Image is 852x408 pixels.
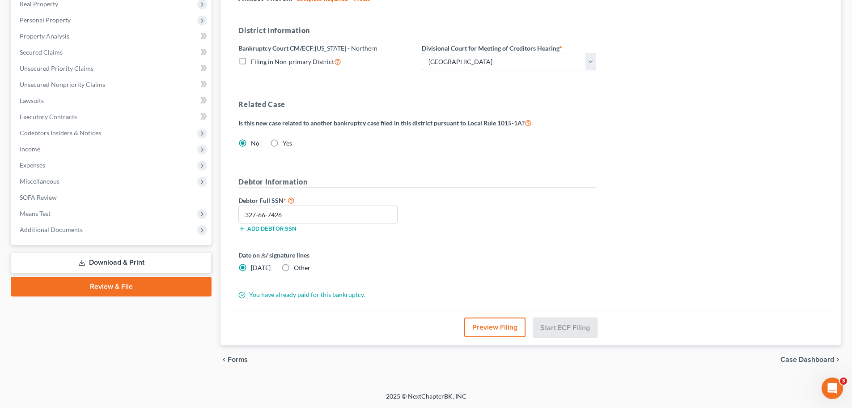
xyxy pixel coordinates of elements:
a: Executory Contracts [13,109,212,125]
span: Lawsuits [20,97,44,104]
a: Download & Print [11,252,212,273]
span: Property Analysis [20,32,69,40]
label: Debtor Full SSN [234,195,417,206]
a: Case Dashboard chevron_right [780,356,841,363]
span: Unsecured Priority Claims [20,64,93,72]
span: 3 [840,378,847,385]
span: Codebtors Insiders & Notices [20,129,101,137]
span: Secured Claims [20,48,63,56]
button: chevron_left Forms [220,356,260,363]
a: SOFA Review [13,189,212,206]
span: Other [294,264,310,271]
span: Yes [283,139,292,147]
h5: Related Case [238,99,596,110]
span: Case Dashboard [780,356,834,363]
div: 2025 © NextChapterBK, INC [171,392,681,408]
a: Lawsuits [13,93,212,109]
i: chevron_left [220,356,228,363]
span: Means Test [20,210,51,217]
a: Unsecured Nonpriority Claims [13,77,212,93]
button: Preview Filing [464,318,526,337]
div: You have already paid for this bankruptcy. [234,290,601,299]
button: Add debtor SSN [238,225,296,232]
span: No [251,139,259,147]
a: Unsecured Priority Claims [13,60,212,77]
label: Bankruptcy Court CM/ECF: [238,43,377,53]
span: Executory Contracts [20,113,77,120]
span: Unsecured Nonpriority Claims [20,81,105,88]
span: Personal Property [20,16,71,24]
h5: Debtor Information [238,176,596,188]
span: [US_STATE] - Northern [315,44,377,52]
label: Date on /s/ signature lines [238,250,413,260]
span: Additional Documents [20,226,83,233]
a: Property Analysis [13,28,212,44]
a: Review & File [11,277,212,296]
h5: District Information [238,25,596,36]
span: Filing in Non-primary District [251,58,334,65]
label: Is this new case related to another bankruptcy case filed in this district pursuant to Local Rule... [238,117,532,128]
a: Secured Claims [13,44,212,60]
span: [DATE] [251,264,271,271]
button: Start ECF Filing [533,318,598,338]
span: Forms [228,356,248,363]
i: chevron_right [834,356,841,363]
span: Expenses [20,161,45,169]
input: XXX-XX-XXXX [238,206,398,223]
span: SOFA Review [20,193,57,201]
span: Miscellaneous [20,177,59,185]
span: Income [20,145,40,153]
label: Divisional Court for Meeting of Creditors Hearing [422,43,562,53]
iframe: Intercom live chat [822,378,843,399]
